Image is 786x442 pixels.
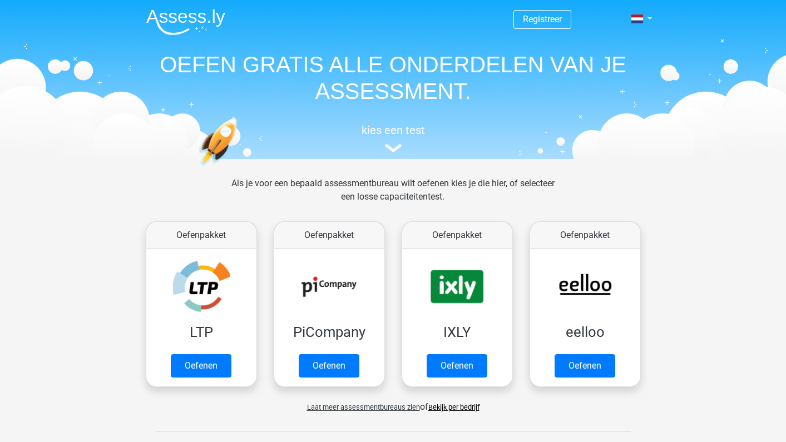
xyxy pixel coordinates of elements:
img: assessment [385,144,402,152]
a: Oefenen [299,354,359,378]
a: Oefenen [427,354,487,378]
div: of [137,391,649,414]
div: Als je voor een bepaald assessmentbureau wilt oefenen kies je die hier, of selecteer een losse ca... [223,177,563,217]
h5: kies een test [137,123,649,137]
a: Oefenen [171,354,231,378]
h1: OEFEN GRATIS ALLE ONDERDELEN VAN JE ASSESSMENT. [137,51,649,105]
img: oefenen [199,118,280,218]
a: Bekijk per bedrijf [428,403,479,411]
span: Laat meer assessmentbureaus zien [307,403,420,411]
a: Oefenen [555,354,615,378]
img: Assessly [146,9,225,35]
a: kies een test [137,123,649,153]
a: Registreer [523,14,562,24]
